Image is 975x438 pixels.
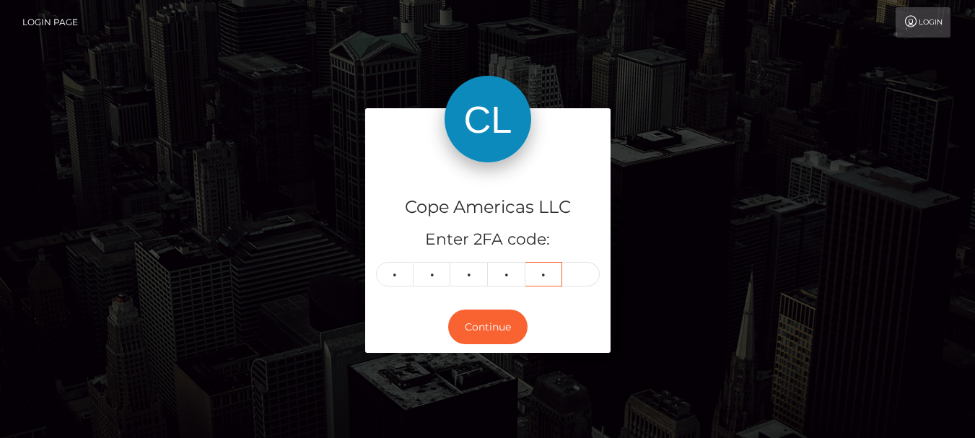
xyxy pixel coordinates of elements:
[22,7,78,38] a: Login Page
[445,76,531,162] img: Cope Americas LLC
[896,7,950,38] a: Login
[376,195,600,220] h4: Cope Americas LLC
[376,229,600,251] h5: Enter 2FA code:
[448,310,528,345] button: Continue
